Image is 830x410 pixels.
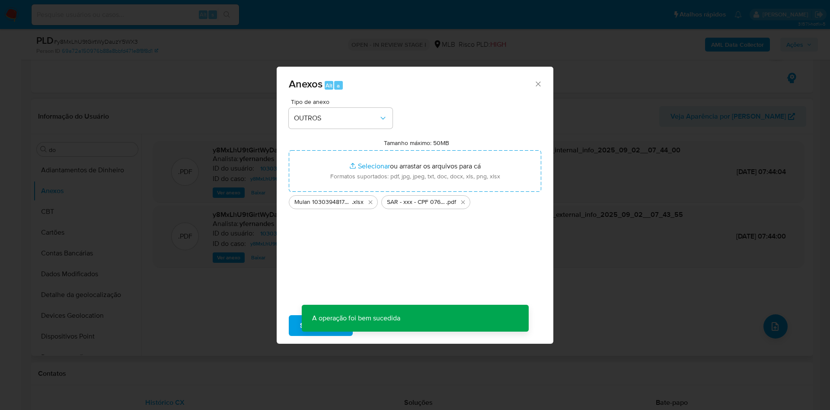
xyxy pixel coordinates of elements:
span: Alt [326,81,332,90]
span: a [337,81,340,90]
span: OUTROS [294,114,379,123]
button: Excluir SAR - xxx - CPF 07603120527 - HIGOR PINHEIRO DOS SANTOS RIBEIRO.pdf [458,197,468,207]
button: Fechar [534,80,542,87]
label: Tamanho máximo: 50MB [384,139,449,147]
button: OUTROS [289,108,393,129]
span: Cancelar [367,316,396,335]
span: .pdf [446,198,456,207]
p: A operação foi bem sucedida [302,305,411,332]
span: .xlsx [352,198,364,207]
span: SAR - xxx - CPF 07603120527 - [PERSON_NAME] [387,198,446,207]
span: Tipo de anexo [291,99,395,105]
span: Subir arquivo [300,316,342,335]
ul: Arquivos selecionados [289,192,541,209]
button: Excluir Mulan 1030394817_2025_09_01_15_56_36.xlsx [365,197,376,207]
button: Subir arquivo [289,315,353,336]
span: Mulan 1030394817_2025_09_01_15_56_36 [294,198,352,207]
span: Anexos [289,76,322,91]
